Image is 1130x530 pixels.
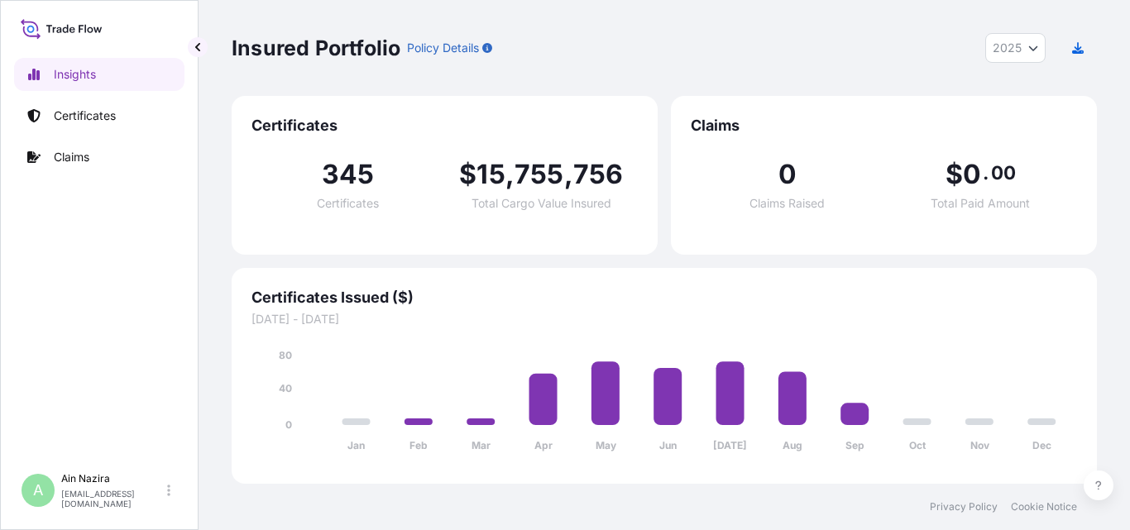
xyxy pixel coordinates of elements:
[54,66,96,83] p: Insights
[909,439,927,451] tspan: Oct
[14,141,184,174] a: Claims
[472,198,611,209] span: Total Cargo Value Insured
[251,311,1077,327] span: [DATE] - [DATE]
[970,439,990,451] tspan: Nov
[317,198,379,209] span: Certificates
[322,161,375,188] span: 345
[783,439,802,451] tspan: Aug
[33,482,43,499] span: A
[459,161,476,188] span: $
[534,439,553,451] tspan: Apr
[54,149,89,165] p: Claims
[14,58,184,91] a: Insights
[931,198,1030,209] span: Total Paid Amount
[963,161,981,188] span: 0
[713,439,747,451] tspan: [DATE]
[1011,500,1077,513] a: Cookie Notice
[407,40,479,56] p: Policy Details
[14,99,184,132] a: Certificates
[61,489,164,509] p: [EMAIL_ADDRESS][DOMAIN_NAME]
[476,161,505,188] span: 15
[991,166,1016,179] span: 00
[985,33,1046,63] button: Year Selector
[845,439,864,451] tspan: Sep
[279,349,292,361] tspan: 80
[505,161,515,188] span: ,
[232,35,400,61] p: Insured Portfolio
[930,500,998,513] a: Privacy Policy
[993,40,1022,56] span: 2025
[983,166,989,179] span: .
[573,161,624,188] span: 756
[515,161,564,188] span: 755
[347,439,365,451] tspan: Jan
[659,439,677,451] tspan: Jun
[61,472,164,485] p: Ain Nazira
[472,439,491,451] tspan: Mar
[251,116,638,136] span: Certificates
[564,161,573,188] span: ,
[54,107,116,124] p: Certificates
[1032,439,1051,451] tspan: Dec
[251,288,1077,308] span: Certificates Issued ($)
[691,116,1077,136] span: Claims
[285,418,292,431] tspan: 0
[409,439,428,451] tspan: Feb
[946,161,963,188] span: $
[749,198,825,209] span: Claims Raised
[279,382,292,394] tspan: 40
[778,161,797,188] span: 0
[596,439,617,451] tspan: May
